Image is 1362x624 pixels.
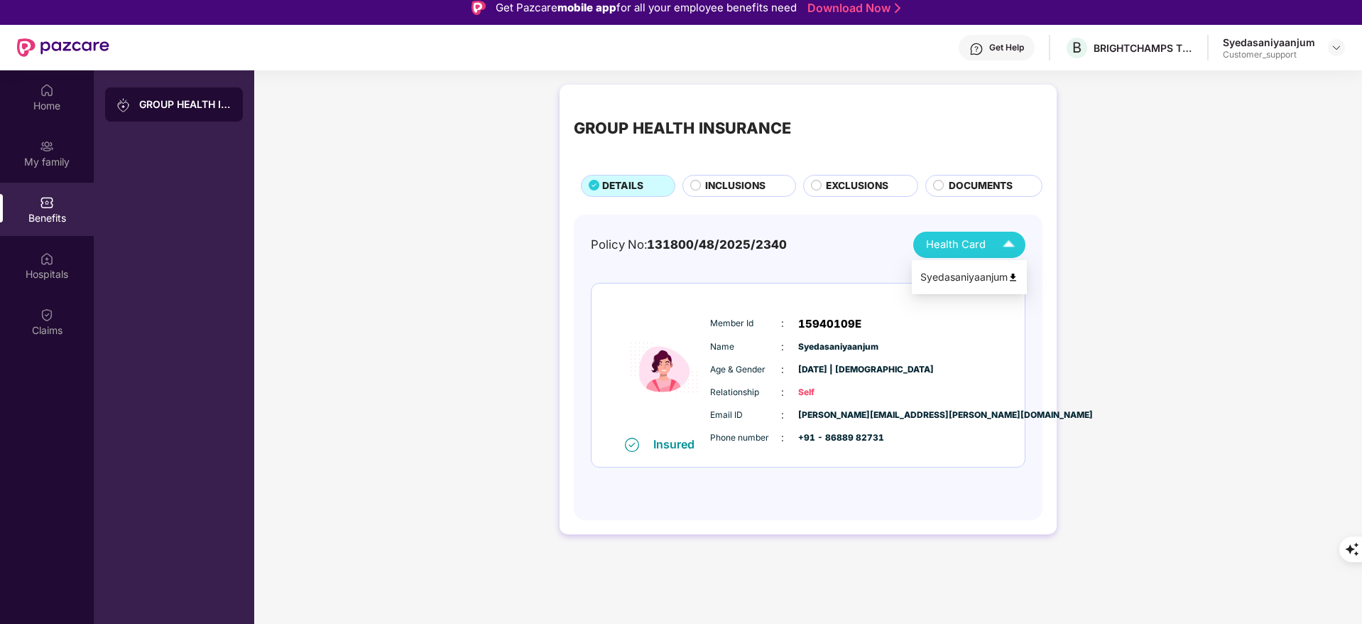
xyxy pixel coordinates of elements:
[647,237,787,252] span: 131800/48/2025/2340
[1331,42,1342,53] img: svg+xml;base64,PHN2ZyBpZD0iRHJvcGRvd24tMzJ4MzIiIHhtbG5zPSJodHRwOi8vd3d3LnczLm9yZy8yMDAwL3N2ZyIgd2...
[591,235,787,254] div: Policy No:
[781,430,784,446] span: :
[798,316,861,333] span: 15940109E
[1223,49,1315,60] div: Customer_support
[798,431,869,445] span: +91 - 86889 82731
[139,97,231,112] div: GROUP HEALTH INSURANCE
[705,178,766,194] span: INCLUSIONS
[116,98,131,112] img: svg+xml;base64,PHN2ZyB3aWR0aD0iMjAiIGhlaWdodD0iMjAiIHZpZXdCb3g9IjAgMCAyMCAyMCIgZmlsbD0ibm9uZSIgeG...
[557,1,616,14] strong: mobile app
[996,232,1021,257] img: Icuh8uwCUCF+XjCZyLQsAKiDCM9HiE6CMYmKQaPGkZKaA32CAAACiQcFBJY0IsAAAAASUVORK5CYII=
[472,1,486,15] img: Logo
[1223,36,1315,49] div: Syedasaniyaanjum
[710,409,781,422] span: Email ID
[40,83,54,97] img: svg+xml;base64,PHN2ZyBpZD0iSG9tZSIgeG1sbnM9Imh0dHA6Ly93d3cudzMub3JnLzIwMDAvc3ZnIiB3aWR0aD0iMjAiIG...
[710,386,781,399] span: Relationship
[781,362,784,377] span: :
[574,116,791,140] div: GROUP HEALTH INSURANCE
[17,38,109,57] img: New Pazcare Logo
[798,363,869,377] span: [DATE] | [DEMOGRAPHIC_DATA]
[40,252,54,266] img: svg+xml;base64,PHN2ZyBpZD0iSG9zcGl0YWxzIiB4bWxucz0iaHR0cDovL3d3dy53My5vcmcvMjAwMC9zdmciIHdpZHRoPS...
[710,317,781,330] span: Member Id
[1008,272,1018,283] img: svg+xml;base64,PHN2ZyB4bWxucz0iaHR0cDovL3d3dy53My5vcmcvMjAwMC9zdmciIHdpZHRoPSI0OCIgaGVpZ2h0PSI0OC...
[1072,39,1082,56] span: B
[602,178,643,194] span: DETAILS
[40,139,54,154] img: svg+xml;base64,PHN2ZyB3aWR0aD0iMjAiIGhlaWdodD0iMjAiIHZpZXdCb3g9IjAgMCAyMCAyMCIgZmlsbD0ibm9uZSIgeG...
[625,438,639,452] img: svg+xml;base64,PHN2ZyB4bWxucz0iaHR0cDovL3d3dy53My5vcmcvMjAwMC9zdmciIHdpZHRoPSIxNiIgaGVpZ2h0PSIxNi...
[710,340,781,354] span: Name
[781,316,784,331] span: :
[653,437,703,451] div: Insured
[40,195,54,210] img: svg+xml;base64,PHN2ZyBpZD0iQmVuZWZpdHMiIHhtbG5zPSJodHRwOi8vd3d3LnczLm9yZy8yMDAwL3N2ZyIgd2lkdGg9Ij...
[621,298,707,437] img: icon
[969,42,984,56] img: svg+xml;base64,PHN2ZyBpZD0iSGVscC0zMngzMiIgeG1sbnM9Imh0dHA6Ly93d3cudzMub3JnLzIwMDAvc3ZnIiB3aWR0aD...
[798,386,869,399] span: Self
[781,407,784,423] span: :
[1094,41,1193,55] div: BRIGHTCHAMPS TECH PRIVATE LIMITED
[710,363,781,377] span: Age & Gender
[807,1,896,16] a: Download Now
[710,431,781,445] span: Phone number
[798,340,869,354] span: Syedasaniyaanjum
[895,1,900,16] img: Stroke
[920,269,1018,285] div: Syedasaniyaanjum
[949,178,1013,194] span: DOCUMENTS
[913,232,1025,258] button: Health Card
[40,308,54,322] img: svg+xml;base64,PHN2ZyBpZD0iQ2xhaW0iIHhtbG5zPSJodHRwOi8vd3d3LnczLm9yZy8yMDAwL3N2ZyIgd2lkdGg9IjIwIi...
[989,42,1024,53] div: Get Help
[826,178,888,194] span: EXCLUSIONS
[781,384,784,400] span: :
[781,339,784,355] span: :
[926,237,986,253] span: Health Card
[798,409,869,422] span: [PERSON_NAME][EMAIL_ADDRESS][PERSON_NAME][DOMAIN_NAME]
